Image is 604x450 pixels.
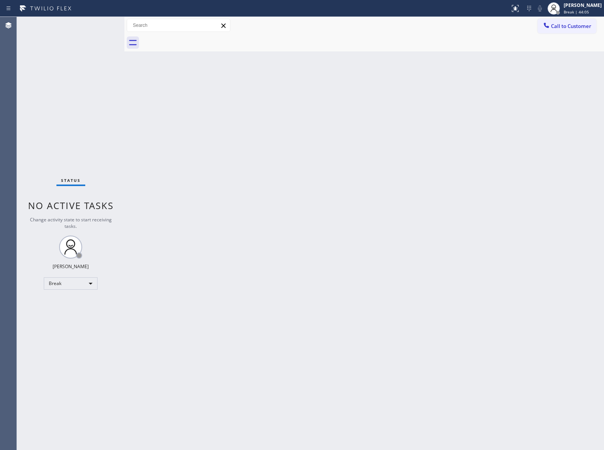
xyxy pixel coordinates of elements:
[53,263,89,270] div: [PERSON_NAME]
[564,9,589,15] span: Break | 44:05
[30,216,112,229] span: Change activity state to start receiving tasks.
[534,3,545,14] button: Mute
[538,19,596,33] button: Call to Customer
[127,19,230,31] input: Search
[564,2,602,8] div: [PERSON_NAME]
[551,23,591,30] span: Call to Customer
[44,277,98,290] div: Break
[61,178,81,183] span: Status
[28,199,114,212] span: No active tasks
